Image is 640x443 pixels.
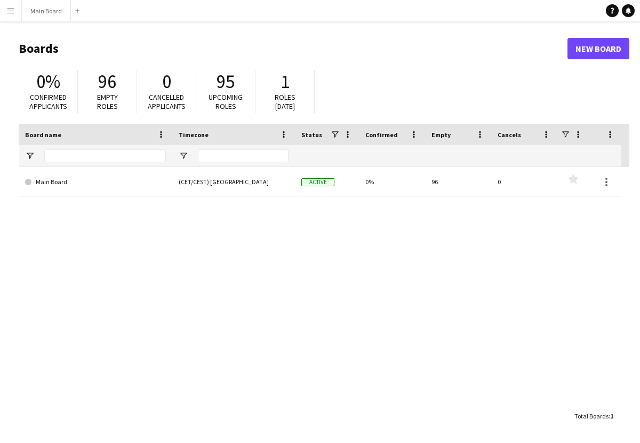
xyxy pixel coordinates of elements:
[359,167,425,196] div: 0%
[610,412,613,420] span: 1
[574,406,613,426] div: :
[25,151,35,161] button: Open Filter Menu
[198,149,289,162] input: Timezone Filter Input
[98,70,116,93] span: 96
[431,131,451,139] span: Empty
[275,92,295,111] span: Roles [DATE]
[301,178,334,186] span: Active
[425,167,491,196] div: 96
[498,131,521,139] span: Cancels
[97,92,118,111] span: Empty roles
[567,38,629,59] a: New Board
[281,70,290,93] span: 1
[365,131,398,139] span: Confirmed
[179,131,209,139] span: Timezone
[172,167,295,196] div: (CET/CEST) [GEOGRAPHIC_DATA]
[25,167,166,197] a: Main Board
[19,41,567,57] h1: Boards
[301,131,322,139] span: Status
[162,70,171,93] span: 0
[574,412,609,420] span: Total Boards
[179,151,188,161] button: Open Filter Menu
[44,149,166,162] input: Board name Filter Input
[25,131,61,139] span: Board name
[209,92,243,111] span: Upcoming roles
[29,92,67,111] span: Confirmed applicants
[217,70,235,93] span: 95
[491,167,557,196] div: 0
[148,92,186,111] span: Cancelled applicants
[36,70,60,93] span: 0%
[22,1,71,21] button: Main Board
